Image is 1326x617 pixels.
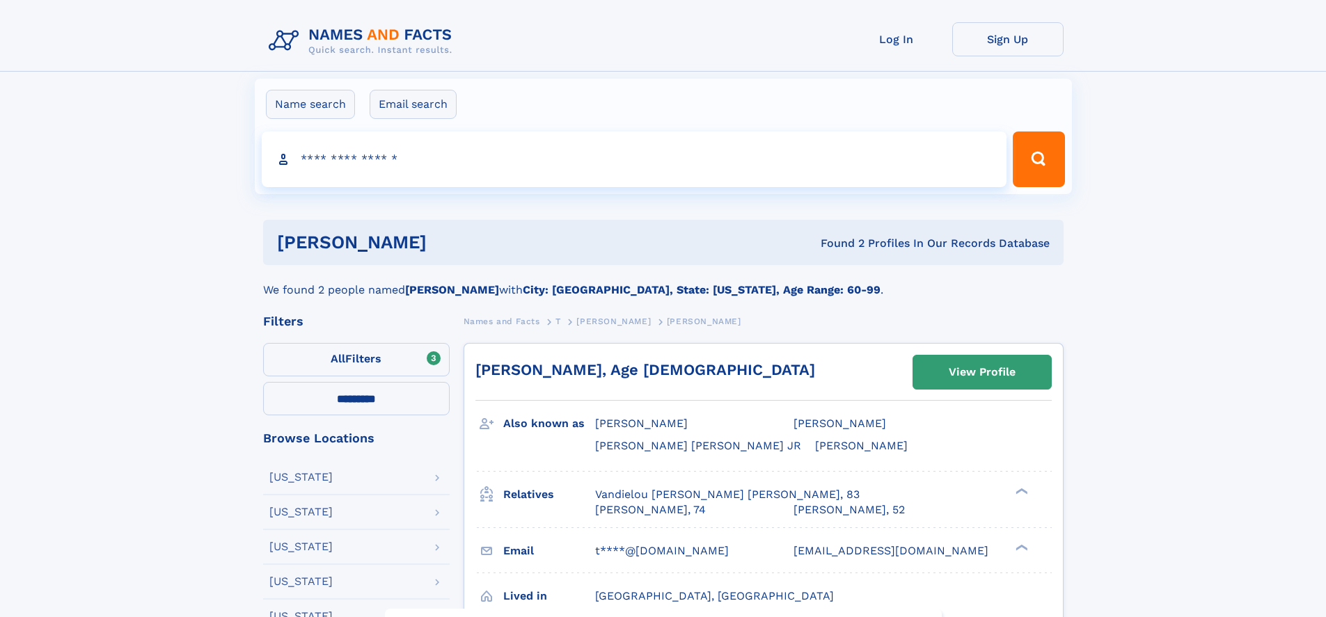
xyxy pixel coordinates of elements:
div: Filters [263,315,450,328]
span: [EMAIL_ADDRESS][DOMAIN_NAME] [794,544,988,557]
a: [PERSON_NAME], 74 [595,502,706,518]
h1: [PERSON_NAME] [277,234,624,251]
img: Logo Names and Facts [263,22,464,60]
div: ❯ [1012,543,1029,552]
a: View Profile [913,355,1051,389]
div: [US_STATE] [269,506,333,518]
span: [PERSON_NAME] [794,417,886,430]
a: [PERSON_NAME] [576,312,651,330]
b: City: [GEOGRAPHIC_DATA], State: [US_STATE], Age Range: 60-99 [523,283,881,296]
b: [PERSON_NAME] [405,283,499,296]
h3: Email [503,539,595,563]
h3: Relatives [503,483,595,506]
a: Sign Up [952,22,1064,56]
div: Found 2 Profiles In Our Records Database [624,236,1050,251]
div: We found 2 people named with . [263,265,1064,298]
a: T [555,312,561,330]
span: [GEOGRAPHIC_DATA], [GEOGRAPHIC_DATA] [595,589,834,602]
a: [PERSON_NAME], Age [DEMOGRAPHIC_DATA] [475,361,815,378]
div: [US_STATE] [269,541,333,552]
button: Search Button [1013,131,1064,187]
input: search input [262,131,1007,187]
span: [PERSON_NAME] [PERSON_NAME] JR [595,439,801,452]
span: [PERSON_NAME] [667,316,741,326]
span: [PERSON_NAME] [576,316,651,326]
a: Log In [841,22,952,56]
h3: Also known as [503,412,595,435]
label: Filters [263,343,450,376]
label: Email search [370,90,457,119]
label: Name search [266,90,355,119]
a: Vandielou [PERSON_NAME] [PERSON_NAME], 83 [595,487,860,502]
div: Browse Locations [263,432,450,444]
span: T [555,316,561,326]
div: [US_STATE] [269,576,333,587]
div: [US_STATE] [269,472,333,483]
a: [PERSON_NAME], 52 [794,502,905,518]
span: [PERSON_NAME] [815,439,908,452]
span: All [331,352,345,365]
div: View Profile [949,356,1016,388]
h3: Lived in [503,584,595,608]
span: [PERSON_NAME] [595,417,688,430]
div: ❯ [1012,486,1029,495]
a: Names and Facts [464,312,540,330]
